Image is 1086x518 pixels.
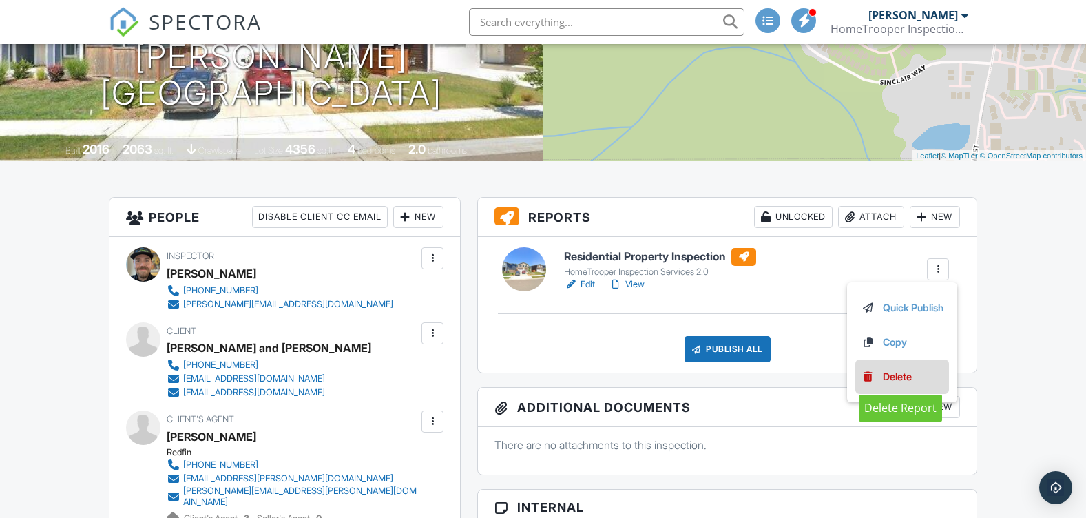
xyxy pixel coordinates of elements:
[149,7,262,36] span: SPECTORA
[861,369,943,384] a: Delete
[167,372,360,386] a: [EMAIL_ADDRESS][DOMAIN_NAME]
[109,198,461,237] h3: People
[183,373,325,384] div: [EMAIL_ADDRESS][DOMAIN_NAME]
[478,388,977,427] h3: Additional Documents
[941,152,978,160] a: © MapTiler
[252,206,388,228] div: Disable Client CC Email
[123,142,152,156] div: 2063
[183,473,393,484] div: [EMAIL_ADDRESS][PERSON_NAME][DOMAIN_NAME]
[910,396,960,418] div: New
[167,426,256,447] a: [PERSON_NAME]
[494,437,960,453] p: There are no attachments to this inspection.
[428,145,467,156] span: bathrooms
[183,285,258,296] div: [PHONE_NUMBER]
[980,152,1083,160] a: © OpenStreetMap contributors
[167,458,419,472] a: [PHONE_NUMBER]
[609,278,645,291] a: View
[167,284,393,298] a: [PHONE_NUMBER]
[154,145,174,156] span: sq. ft.
[167,414,234,424] span: Client's Agent
[838,206,904,228] div: Attach
[348,142,355,156] div: 4
[183,387,325,398] div: [EMAIL_ADDRESS][DOMAIN_NAME]
[167,326,196,336] span: Client
[167,386,360,400] a: [EMAIL_ADDRESS][DOMAIN_NAME]
[916,152,939,160] a: Leaflet
[167,251,214,261] span: Inspector
[685,336,771,362] div: Publish All
[254,145,283,156] span: Lot Size
[65,145,81,156] span: Built
[754,206,833,228] div: Unlocked
[564,267,756,278] div: HomeTrooper Inspection Services 2.0
[861,300,943,315] a: Quick Publish
[469,8,744,36] input: Search everything...
[285,142,315,156] div: 4356
[1039,471,1072,504] div: Open Intercom Messenger
[910,206,960,228] div: New
[357,145,395,156] span: bedrooms
[167,298,393,311] a: [PERSON_NAME][EMAIL_ADDRESS][DOMAIN_NAME]
[478,198,977,237] h3: Reports
[883,369,912,384] div: Delete
[868,8,958,22] div: [PERSON_NAME]
[408,142,426,156] div: 2.0
[564,248,756,278] a: Residential Property Inspection HomeTrooper Inspection Services 2.0
[167,486,419,508] a: [PERSON_NAME][EMAIL_ADDRESS][PERSON_NAME][DOMAIN_NAME]
[564,278,595,291] a: Edit
[183,360,258,371] div: [PHONE_NUMBER]
[167,472,419,486] a: [EMAIL_ADDRESS][PERSON_NAME][DOMAIN_NAME]
[167,447,430,458] div: Redfin
[183,486,419,508] div: [PERSON_NAME][EMAIL_ADDRESS][PERSON_NAME][DOMAIN_NAME]
[912,150,1086,162] div: |
[198,145,241,156] span: crawlspace
[831,22,968,36] div: HomeTrooper Inspection Services
[109,19,262,48] a: SPECTORA
[317,145,335,156] span: sq.ft.
[183,459,258,470] div: [PHONE_NUMBER]
[183,299,393,310] div: [PERSON_NAME][EMAIL_ADDRESS][DOMAIN_NAME]
[22,2,521,111] h1: [STREET_ADDRESS][PERSON_NAME] [GEOGRAPHIC_DATA]
[167,338,371,358] div: [PERSON_NAME] and [PERSON_NAME]
[393,206,443,228] div: New
[564,248,756,266] h6: Residential Property Inspection
[861,335,943,350] a: Copy
[83,142,109,156] div: 2016
[167,263,256,284] div: [PERSON_NAME]
[109,7,139,37] img: The Best Home Inspection Software - Spectora
[167,358,360,372] a: [PHONE_NUMBER]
